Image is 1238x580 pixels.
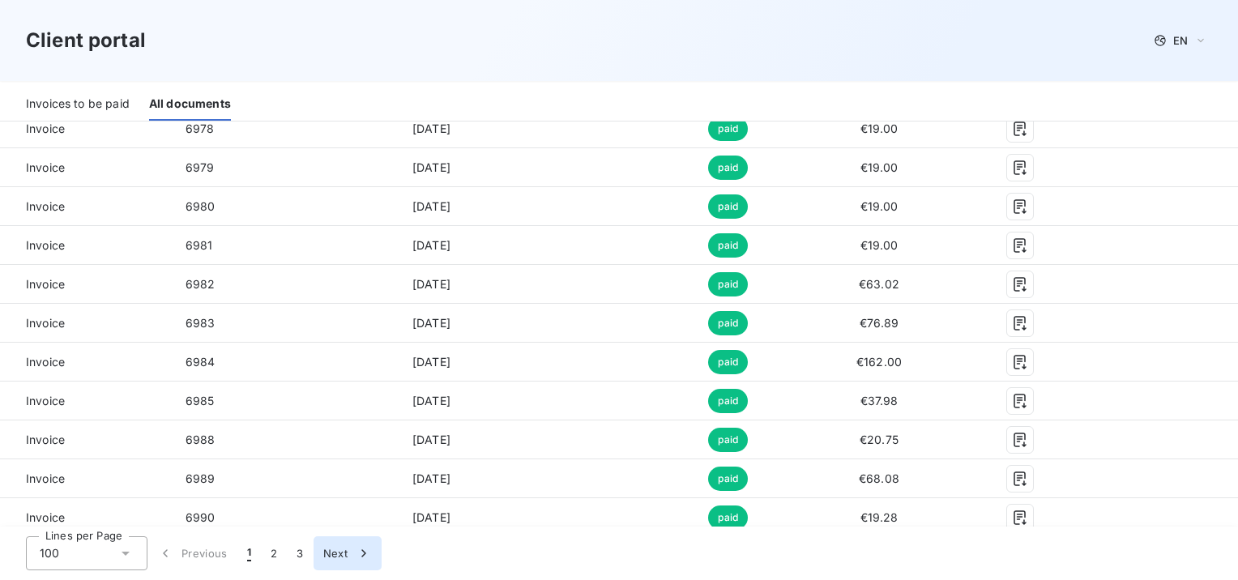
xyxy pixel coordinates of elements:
[13,276,160,292] span: Invoice
[860,122,899,135] span: €19.00
[860,238,899,252] span: €19.00
[708,272,748,296] span: paid
[186,238,213,252] span: 6981
[708,194,748,219] span: paid
[186,471,216,485] span: 6989
[261,536,287,570] button: 2
[860,316,899,330] span: €76.89
[859,277,899,291] span: €63.02
[412,316,450,330] span: [DATE]
[287,536,313,570] button: 3
[860,394,899,407] span: €37.98
[412,238,450,252] span: [DATE]
[186,122,215,135] span: 6978
[412,394,450,407] span: [DATE]
[859,471,899,485] span: €68.08
[708,505,748,530] span: paid
[147,536,237,570] button: Previous
[186,394,215,407] span: 6985
[708,389,748,413] span: paid
[412,199,450,213] span: [DATE]
[412,433,450,446] span: [DATE]
[186,510,216,524] span: 6990
[708,156,748,180] span: paid
[412,471,450,485] span: [DATE]
[26,87,130,122] div: Invoices to be paid
[13,354,160,370] span: Invoice
[186,277,216,291] span: 6982
[412,510,450,524] span: [DATE]
[13,315,160,331] span: Invoice
[860,160,899,174] span: €19.00
[708,233,748,258] span: paid
[856,355,902,369] span: €162.00
[186,316,216,330] span: 6983
[412,122,450,135] span: [DATE]
[247,545,251,561] span: 1
[186,433,216,446] span: 6988
[149,87,231,122] div: All documents
[13,160,160,176] span: Invoice
[708,467,748,491] span: paid
[860,199,899,213] span: €19.00
[40,545,59,561] span: 100
[186,199,216,213] span: 6980
[708,117,748,141] span: paid
[412,160,450,174] span: [DATE]
[13,121,160,137] span: Invoice
[26,26,146,55] h3: Client portal
[412,355,450,369] span: [DATE]
[412,277,450,291] span: [DATE]
[237,536,261,570] button: 1
[186,355,216,369] span: 6984
[708,428,748,452] span: paid
[13,432,160,448] span: Invoice
[860,510,899,524] span: €19.28
[13,393,160,409] span: Invoice
[13,198,160,215] span: Invoice
[860,433,899,446] span: €20.75
[1173,34,1188,47] span: EN
[314,536,382,570] button: Next
[13,510,160,526] span: Invoice
[186,160,215,174] span: 6979
[708,311,748,335] span: paid
[13,237,160,254] span: Invoice
[13,471,160,487] span: Invoice
[708,350,748,374] span: paid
